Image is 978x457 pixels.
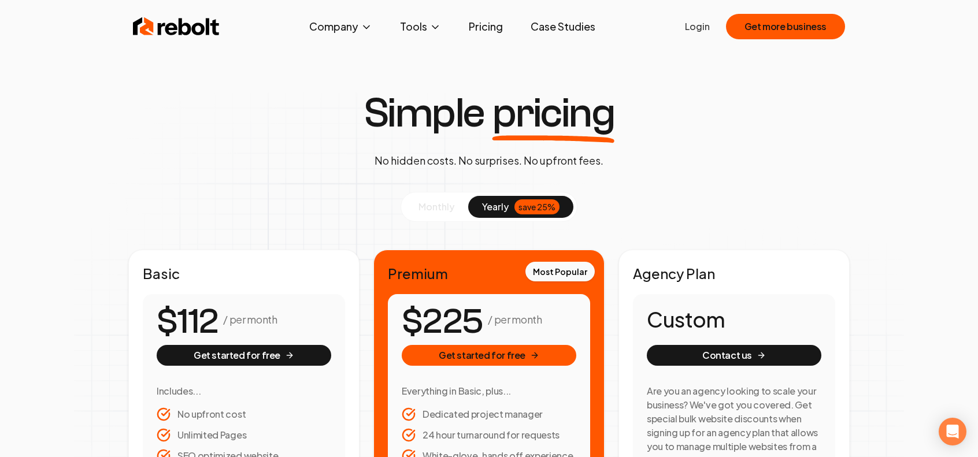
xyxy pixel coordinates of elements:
[482,200,509,214] span: yearly
[300,15,381,38] button: Company
[388,264,590,283] h2: Premium
[402,345,576,366] button: Get started for free
[405,196,468,218] button: monthly
[402,384,576,398] h3: Everything in Basic, plus...
[521,15,605,38] a: Case Studies
[157,296,218,348] number-flow-react: $112
[633,264,835,283] h2: Agency Plan
[647,308,821,331] h1: Custom
[402,407,576,421] li: Dedicated project manager
[418,200,454,213] span: monthly
[133,15,220,38] img: Rebolt Logo
[143,264,345,283] h2: Basic
[157,428,331,442] li: Unlimited Pages
[364,92,615,134] h1: Simple
[223,311,277,328] p: / per month
[402,296,483,348] number-flow-react: $225
[402,428,576,442] li: 24 hour turnaround for requests
[157,345,331,366] button: Get started for free
[939,418,966,445] div: Open Intercom Messenger
[468,196,573,218] button: yearlysave 25%
[647,345,821,366] button: Contact us
[157,384,331,398] h3: Includes...
[525,262,595,281] div: Most Popular
[726,14,845,39] button: Get more business
[488,311,542,328] p: / per month
[492,92,615,134] span: pricing
[460,15,512,38] a: Pricing
[685,20,710,34] a: Login
[514,199,560,214] div: save 25%
[375,153,603,169] p: No hidden costs. No surprises. No upfront fees.
[391,15,450,38] button: Tools
[157,407,331,421] li: No upfront cost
